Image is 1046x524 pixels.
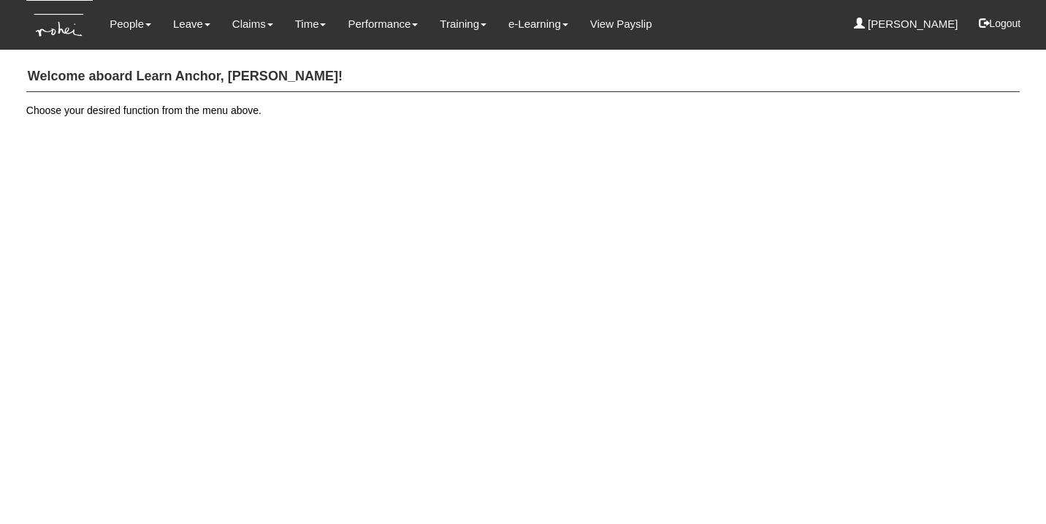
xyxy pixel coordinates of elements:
[969,6,1031,41] button: Logout
[854,7,958,41] a: [PERSON_NAME]
[590,7,652,41] a: View Payslip
[348,7,418,41] a: Performance
[110,7,151,41] a: People
[173,7,210,41] a: Leave
[295,7,327,41] a: Time
[26,62,1020,92] h4: Welcome aboard Learn Anchor, [PERSON_NAME]!
[440,7,486,41] a: Training
[232,7,273,41] a: Claims
[26,1,93,50] img: KTs7HI1dOZG7tu7pUkOpGGQAiEQAiEQAj0IhBB1wtXDg6BEAiBEAiBEAiB4RGIoBtemSRFIRACIRACIRACIdCLQARdL1w5OAR...
[985,466,1031,509] iframe: chat widget
[26,103,1020,118] p: Choose your desired function from the menu above.
[508,7,568,41] a: e-Learning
